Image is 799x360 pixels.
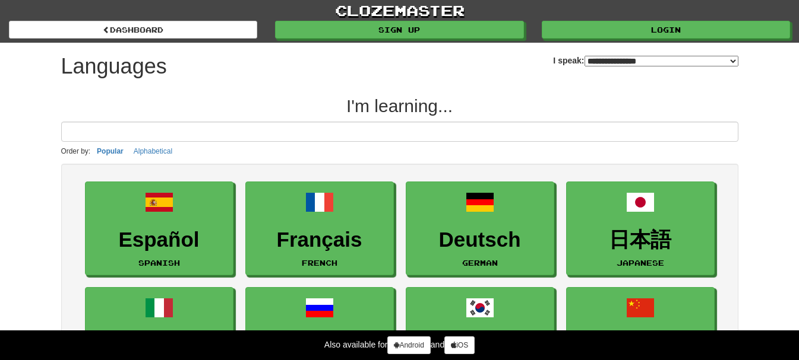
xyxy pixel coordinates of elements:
[61,96,738,116] h2: I'm learning...
[275,21,523,39] a: Sign up
[553,55,738,66] label: I speak:
[542,21,790,39] a: Login
[566,181,715,276] a: 日本語Japanese
[406,181,554,276] a: DeutschGerman
[61,55,167,78] h1: Languages
[91,228,227,251] h3: Español
[302,259,337,267] small: French
[245,181,394,276] a: FrançaisFrench
[585,56,738,66] select: I speak:
[61,147,91,155] small: Order by:
[130,145,176,158] button: Alphabetical
[444,336,475,354] a: iOS
[9,21,257,39] a: dashboard
[387,336,430,354] a: Android
[138,259,180,267] small: Spanish
[617,259,664,267] small: Japanese
[252,228,387,251] h3: Français
[412,228,548,251] h3: Deutsch
[573,228,708,251] h3: 日本語
[93,145,127,158] button: Popular
[85,181,233,276] a: EspañolSpanish
[462,259,498,267] small: German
